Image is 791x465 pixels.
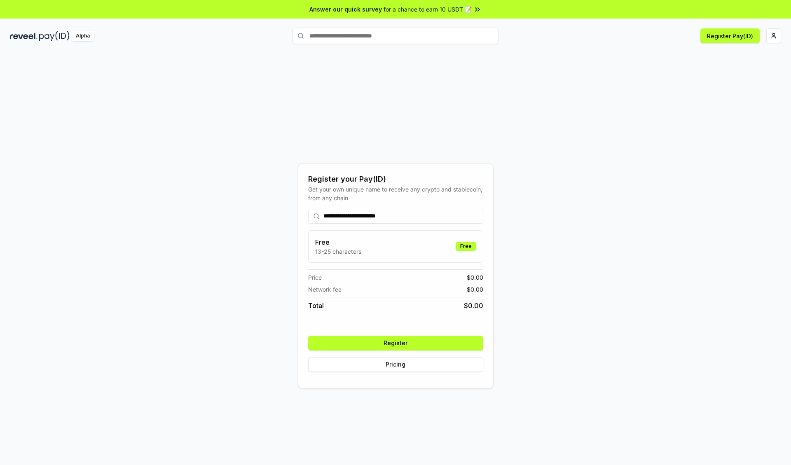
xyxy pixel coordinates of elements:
[308,185,483,202] div: Get your own unique name to receive any crypto and stablecoin, from any chain
[309,5,382,14] span: Answer our quick survey
[71,31,94,41] div: Alpha
[308,357,483,372] button: Pricing
[308,273,322,282] span: Price
[384,5,472,14] span: for a chance to earn 10 USDT 📝
[700,28,760,43] button: Register Pay(ID)
[467,273,483,282] span: $ 0.00
[464,301,483,311] span: $ 0.00
[308,173,483,185] div: Register your Pay(ID)
[308,336,483,351] button: Register
[456,242,476,251] div: Free
[467,285,483,294] span: $ 0.00
[308,301,324,311] span: Total
[10,31,37,41] img: reveel_dark
[308,285,342,294] span: Network fee
[39,31,70,41] img: pay_id
[315,237,361,247] h3: Free
[315,247,361,256] p: 13-25 characters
